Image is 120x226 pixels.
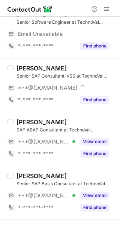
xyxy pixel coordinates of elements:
button: Reveal Button [80,150,109,157]
span: ***@[DOMAIN_NAME] [18,192,70,199]
div: [PERSON_NAME] [16,118,67,126]
span: Email Unavailable [18,31,63,37]
div: Senior SAP Consultant-VSS at TechnoVal Information Systems [16,73,115,79]
div: [PERSON_NAME] [16,172,67,180]
button: Reveal Button [80,138,109,145]
span: ***@[DOMAIN_NAME] [18,84,77,91]
div: Senior SAP Basis Consultant at TechnoVal Information Systems [16,180,115,187]
div: [PERSON_NAME] [16,64,67,72]
span: ***@[DOMAIN_NAME] [18,138,70,145]
button: Reveal Button [80,192,109,199]
button: Reveal Button [80,96,109,104]
div: Senior Software Engineer at TechnoVal Information Systems [16,19,115,26]
div: SAP ABAP Consultant at TechnoVal Information Systems [16,127,115,133]
img: ContactOut v5.3.10 [7,5,52,14]
button: Reveal Button [80,204,109,211]
button: Reveal Button [80,42,109,50]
